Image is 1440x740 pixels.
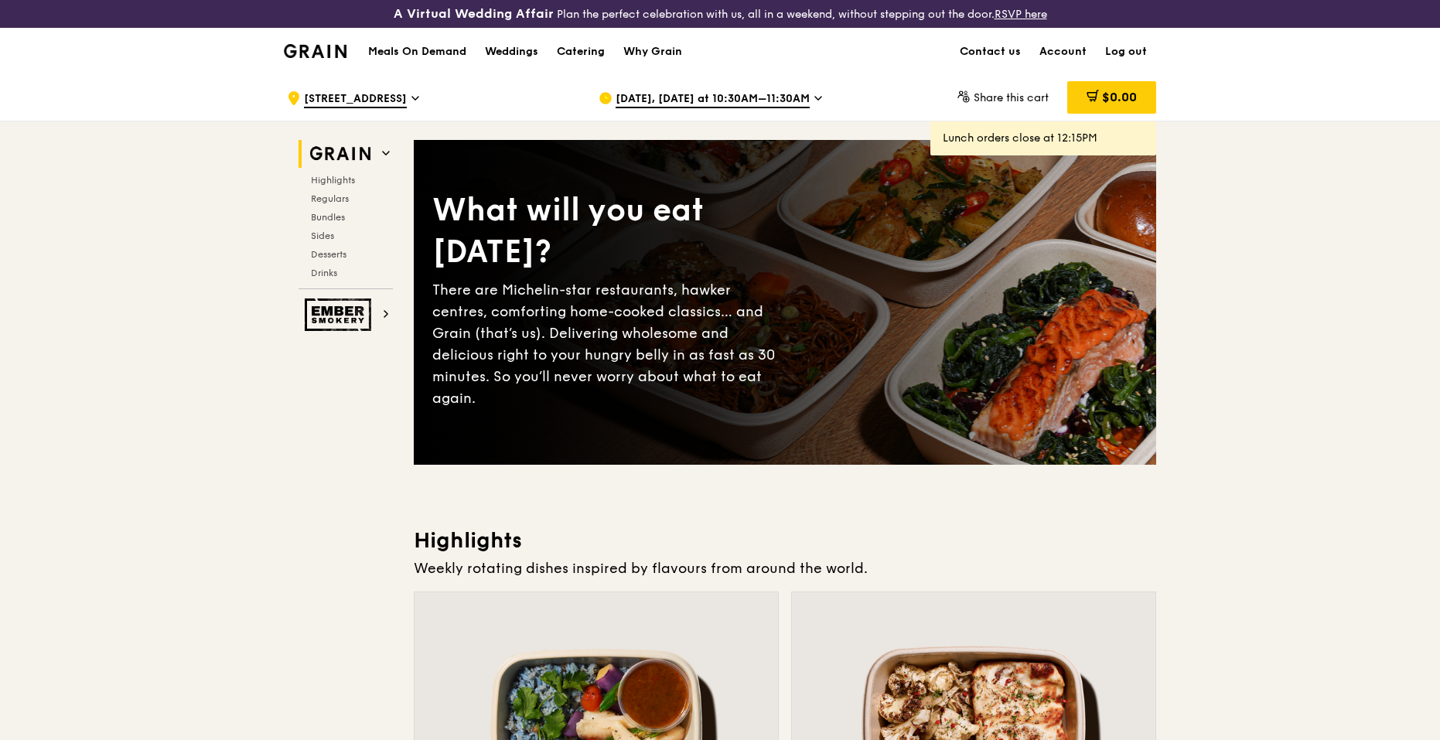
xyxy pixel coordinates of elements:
h3: Highlights [414,527,1156,554]
div: There are Michelin-star restaurants, hawker centres, comforting home-cooked classics… and Grain (... [432,279,785,409]
span: Sides [311,230,334,241]
span: $0.00 [1102,90,1137,104]
img: Grain [284,44,346,58]
div: What will you eat [DATE]? [432,189,785,273]
span: Share this cart [974,91,1049,104]
img: Grain web logo [305,140,376,168]
a: Contact us [950,29,1030,75]
div: Why Grain [623,29,682,75]
div: Weddings [485,29,538,75]
a: GrainGrain [284,27,346,73]
span: Drinks [311,268,337,278]
a: Catering [548,29,614,75]
span: Highlights [311,175,355,186]
a: Weddings [476,29,548,75]
span: [STREET_ADDRESS] [304,91,407,108]
div: Weekly rotating dishes inspired by flavours from around the world. [414,558,1156,579]
span: [DATE], [DATE] at 10:30AM–11:30AM [616,91,810,108]
span: Bundles [311,212,345,223]
h3: A Virtual Wedding Affair [394,6,554,22]
a: Why Grain [614,29,691,75]
div: Plan the perfect celebration with us, all in a weekend, without stepping out the door. [275,6,1165,22]
a: Account [1030,29,1096,75]
span: Regulars [311,193,349,204]
div: Catering [557,29,605,75]
a: RSVP here [995,8,1047,21]
span: Desserts [311,249,346,260]
div: Lunch orders close at 12:15PM [943,131,1144,146]
a: Log out [1096,29,1156,75]
img: Ember Smokery web logo [305,298,376,331]
h1: Meals On Demand [368,44,466,60]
